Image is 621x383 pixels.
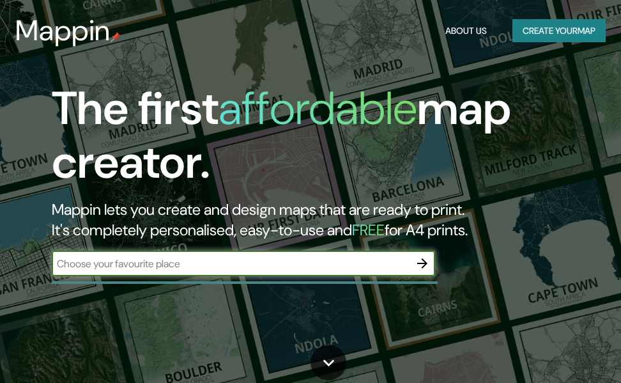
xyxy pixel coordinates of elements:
[52,256,410,271] input: Choose your favourite place
[218,79,417,138] h1: affordable
[52,199,549,240] h2: Mappin lets you create and design maps that are ready to print. It's completely personalised, eas...
[15,14,111,47] h3: Mappin
[512,19,606,43] button: Create yourmap
[52,82,549,199] h1: The first map creator.
[352,220,385,240] h5: FREE
[440,19,492,43] button: About Us
[111,32,121,42] img: mappin-pin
